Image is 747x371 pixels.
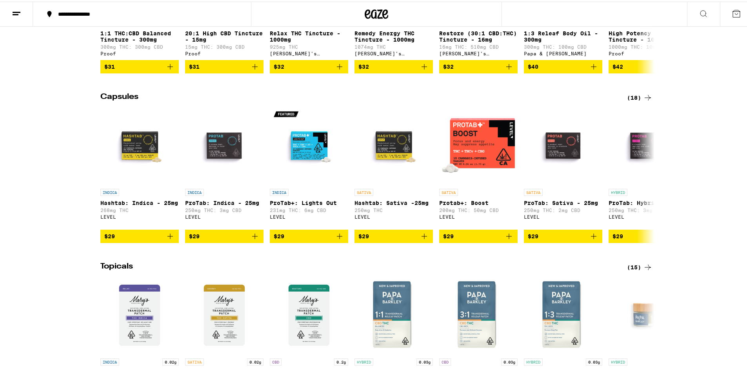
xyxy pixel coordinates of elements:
img: Mary's Medicinals - Transdermal CBD Patch [270,274,348,353]
span: $29 [358,232,369,238]
p: HYBRID [609,357,627,364]
div: LEVEL [439,213,518,218]
div: Proof [609,49,687,55]
p: INDICA [100,357,119,364]
span: $32 [443,62,454,68]
span: $32 [358,62,369,68]
span: $31 [104,62,115,68]
span: $29 [613,232,623,238]
a: Open page for Hashtab: Sativa -25mg from LEVEL [354,105,433,228]
button: Add to bag [270,228,348,241]
span: $31 [189,62,200,68]
a: Open page for ProTab: Indica - 25mg from LEVEL [185,105,264,228]
p: 0.03g [416,357,433,364]
div: [PERSON_NAME]'s Medicinals [439,49,518,55]
p: 250mg THC: 2mg CBD [524,206,602,211]
img: LEVEL - ProTab: Hybrid - 25mg [609,105,687,183]
img: Papa & Barkley - Releaf Patch - 3:1 CBD:THC - 30mg [439,274,518,353]
img: LEVEL - Hashtab: Sativa -25mg [354,105,433,183]
p: SATIVA [185,357,204,364]
p: 300mg THC: 300mg CBD [100,43,179,48]
a: (18) [627,91,652,101]
img: LEVEL - Protab+: Boost [439,105,518,183]
p: 1:3 Releaf Body Oil - 300mg [524,29,602,41]
a: (15) [627,261,652,270]
p: 268mg THC [100,206,179,211]
p: SATIVA [354,187,373,194]
p: 0.03g [501,357,518,364]
p: INDICA [100,187,119,194]
div: LEVEL [270,213,348,218]
p: 231mg THC: 6mg CBD [270,206,348,211]
div: LEVEL [354,213,433,218]
p: 250mg THC: 3mg CBD [609,206,687,211]
p: 1074mg THC [354,43,433,48]
p: 250mg THC [354,206,433,211]
p: 1000mg THC: 10mg CBD [609,43,687,48]
a: Open page for ProTab: Sativa - 25mg from LEVEL [524,105,602,228]
p: 0.2g [334,357,348,364]
p: 250mg THC: 3mg CBD [185,206,264,211]
h2: Topicals [100,261,614,270]
div: [PERSON_NAME]'s Medicinals [354,49,433,55]
p: 0.03g [586,357,602,364]
button: Add to bag [100,58,179,72]
button: Add to bag [439,228,518,241]
p: 1:1 THC:CBD Balanced Tincture - 300mg [100,29,179,41]
h2: Capsules [100,91,614,101]
p: HYBRID [524,357,543,364]
p: SATIVA [524,187,543,194]
div: Papa & [PERSON_NAME] [524,49,602,55]
img: LEVEL - ProTab: Indica - 25mg [185,105,264,183]
p: HYBRID [354,357,373,364]
div: LEVEL [609,213,687,218]
button: Add to bag [270,58,348,72]
span: $29 [528,232,538,238]
button: Add to bag [185,58,264,72]
p: 16mg THC: 510mg CBD [439,43,518,48]
button: Add to bag [185,228,264,241]
p: 15mg THC: 300mg CBD [185,43,264,48]
button: Add to bag [354,58,433,72]
img: Mary's Medicinals - Transdermal THC Indica Patch [100,274,179,353]
img: Papa & Barkley - Releaf Patch - 1:1 CBD:THC - 30mg [354,274,433,353]
p: INDICA [185,187,204,194]
button: Add to bag [100,228,179,241]
p: Protab+: Boost [439,198,518,205]
a: Open page for ProTab+: Lights Out from LEVEL [270,105,348,228]
div: Proof [100,49,179,55]
p: CBD [439,357,451,364]
img: Mary's Medicinals - Transdermal THC Sativa Patch [185,274,264,353]
span: $42 [613,62,623,68]
a: Open page for Hashtab: Indica - 25mg from LEVEL [100,105,179,228]
p: 20:1 High CBD Tincture - 15mg [185,29,264,41]
p: 300mg THC: 100mg CBD [524,43,602,48]
p: Relax THC Tincture - 1000mg [270,29,348,41]
span: $29 [443,232,454,238]
button: Add to bag [354,228,433,241]
div: Proof [185,49,264,55]
button: Add to bag [524,228,602,241]
button: Add to bag [439,58,518,72]
button: Add to bag [609,228,687,241]
div: LEVEL [524,213,602,218]
a: Open page for Protab+: Boost from LEVEL [439,105,518,228]
p: 925mg THC [270,43,348,48]
span: $32 [274,62,284,68]
div: [PERSON_NAME]'s Medicinals [270,49,348,55]
img: Papa & Barkley - THC-Rich 1:3 Releaf Patch [524,274,602,353]
p: 0.02g [247,357,264,364]
p: High Potency THC Tincture - 1000mg [609,29,687,41]
span: Help [18,5,34,13]
a: Open page for ProTab: Hybrid - 25mg from LEVEL [609,105,687,228]
p: ProTab+: Lights Out [270,198,348,205]
p: Remedy Energy THC Tincture - 1000mg [354,29,433,41]
span: $29 [189,232,200,238]
div: LEVEL [100,213,179,218]
button: Add to bag [609,58,687,72]
p: ProTab: Hybrid - 25mg [609,198,687,205]
p: Hashtab: Sativa -25mg [354,198,433,205]
p: 200mg THC: 50mg CBD [439,206,518,211]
